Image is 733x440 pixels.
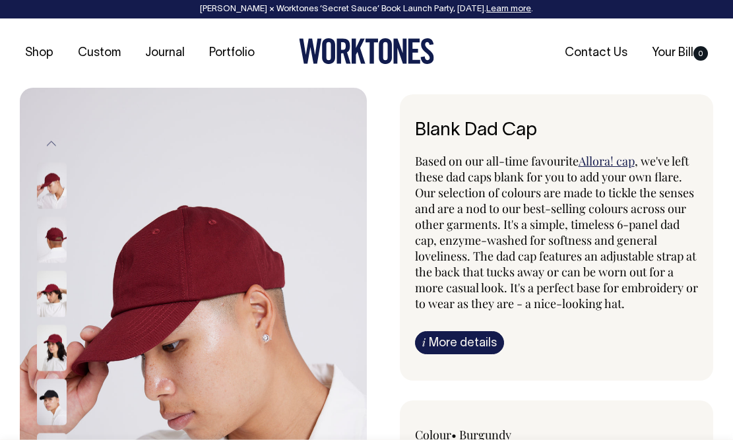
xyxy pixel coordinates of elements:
[415,331,504,354] a: iMore details
[37,163,67,209] img: burgundy
[37,325,67,371] img: burgundy
[579,153,635,169] a: Allora! cap
[73,42,126,64] a: Custom
[422,335,426,349] span: i
[559,42,633,64] a: Contact Us
[37,271,67,317] img: burgundy
[647,42,713,64] a: Your Bill0
[204,42,260,64] a: Portfolio
[37,379,67,425] img: black
[415,153,698,311] span: , we've left these dad caps blank for you to add your own flare. Our selection of colours are mad...
[415,121,699,141] h6: Blank Dad Cap
[140,42,190,64] a: Journal
[37,217,67,263] img: burgundy
[486,5,531,13] a: Learn more
[415,153,579,169] span: Based on our all-time favourite
[42,129,61,159] button: Previous
[693,46,708,61] span: 0
[20,42,59,64] a: Shop
[13,5,720,14] div: [PERSON_NAME] × Worktones ‘Secret Sauce’ Book Launch Party, [DATE]. .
